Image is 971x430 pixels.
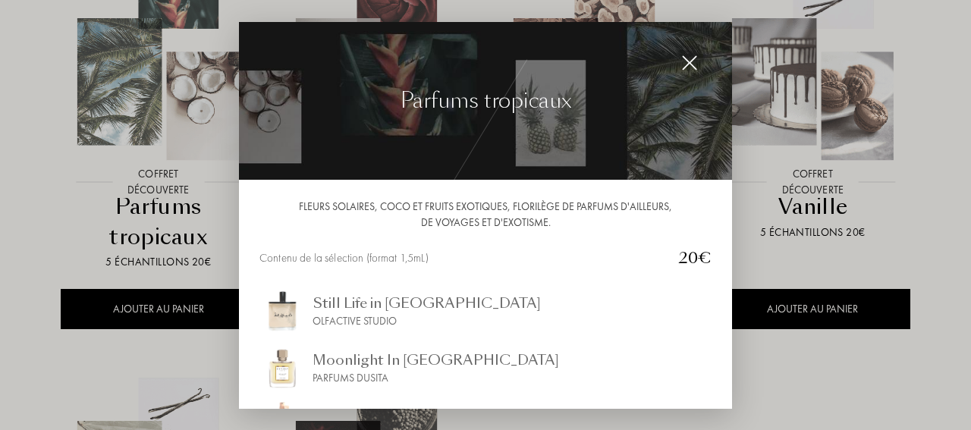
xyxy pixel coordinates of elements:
div: Maté [313,406,363,427]
div: Contenu de la sélection (format 1,5mL) [259,250,666,267]
div: Olfactive Studio [313,313,541,329]
a: img_sommelierStill Life in [GEOGRAPHIC_DATA]Olfactive Studio [259,288,712,334]
div: 20€ [666,246,712,269]
div: Parfums Dusita [313,370,559,386]
div: Fleurs solaires, coco et fruits exotiques, florilège de parfums d'ailleurs, de voyages et d'exoti... [259,199,712,231]
div: Still Life in [GEOGRAPHIC_DATA] [313,293,541,313]
img: img_collec [239,22,732,180]
img: img_sommelier [259,288,305,334]
img: cross_white.svg [681,55,698,71]
div: Moonlight In [GEOGRAPHIC_DATA] [313,350,559,370]
div: Parfums tropicaux [401,85,571,117]
img: img_sommelier [259,345,305,391]
a: img_sommelierMoonlight In [GEOGRAPHIC_DATA]Parfums Dusita [259,345,712,391]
